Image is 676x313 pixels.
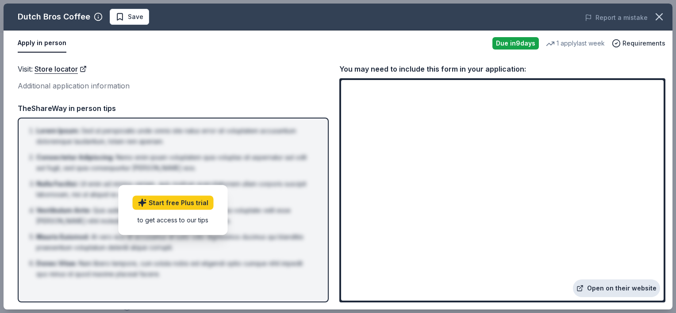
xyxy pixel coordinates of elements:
li: Nam libero tempore, cum soluta nobis est eligendi optio cumque nihil impedit quo minus id quod ma... [36,258,315,279]
button: Apply in person [18,34,66,53]
span: Lorem Ipsum : [36,127,80,134]
span: Save [128,11,143,22]
div: to get access to our tips [133,215,214,225]
span: Consectetur Adipiscing : [36,153,114,161]
div: 1 apply last week [546,38,605,49]
button: Requirements [612,38,665,49]
div: You may need to include this form in your application: [339,63,665,75]
li: Nemo enim ipsam voluptatem quia voluptas sit aspernatur aut odit aut fugit, sed quia consequuntur... [36,152,315,173]
li: Sed ut perspiciatis unde omnis iste natus error sit voluptatem accusantium doloremque laudantium,... [36,126,315,147]
span: Nulla Facilisi : [36,180,78,187]
div: Due in 9 days [492,37,539,50]
span: Vestibulum Ante : [36,206,91,214]
a: Store locator [35,63,87,75]
a: Open on their website [573,279,660,297]
div: Dutch Bros Coffee [18,10,90,24]
a: Start free Plus trial [133,196,214,210]
div: Additional application information [18,80,329,92]
button: Save [110,9,149,25]
span: Donec Vitae : [36,260,77,267]
span: Requirements [622,38,665,49]
button: Report a mistake [585,12,648,23]
li: At vero eos et accusamus et iusto odio dignissimos ducimus qui blanditiis praesentium voluptatum ... [36,232,315,253]
div: Visit : [18,63,329,75]
span: Mauris Euismod : [36,233,89,240]
li: Ut enim ad minima veniam, quis nostrum exercitationem ullam corporis suscipit laboriosam, nisi ut... [36,179,315,200]
li: Quis autem vel eum iure reprehenderit qui in ea voluptate velit esse [PERSON_NAME] nihil molestia... [36,205,315,226]
div: TheShareWay in person tips [18,103,329,114]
